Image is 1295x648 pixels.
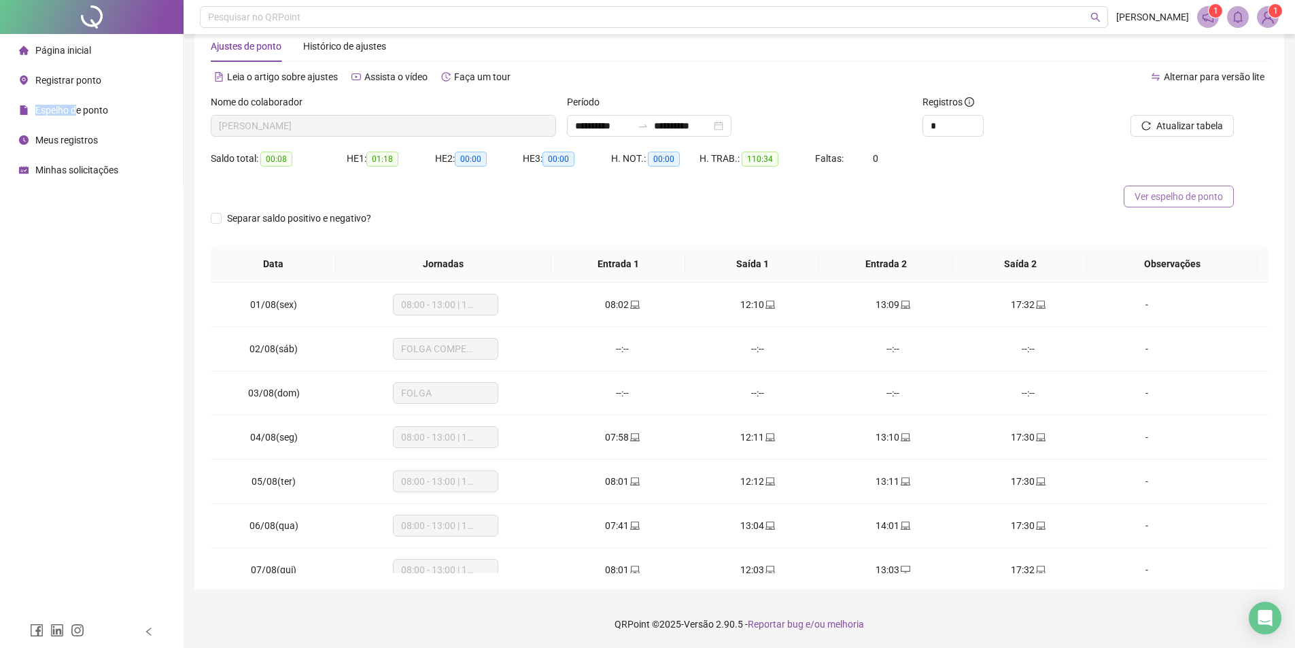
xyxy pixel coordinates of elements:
[260,152,292,167] span: 00:08
[701,474,814,489] div: 12:12
[401,515,490,536] span: 08:00 - 13:00 | 14:00 - 17:30
[35,105,108,116] span: Espelho de ponto
[819,245,953,283] th: Entrada 2
[19,165,29,175] span: schedule
[815,153,846,164] span: Faltas:
[19,75,29,85] span: environment
[566,474,679,489] div: 08:01
[248,388,300,398] span: 03/08(dom)
[551,245,685,283] th: Entrada 1
[219,116,548,136] span: GABRIELA VIEIRA DA SILVA
[35,45,91,56] span: Página inicial
[401,383,490,403] span: FOLGA
[629,477,640,486] span: laptop
[227,71,338,82] span: Leia o artigo sobre ajustes
[251,564,296,575] span: 07/08(qui)
[252,476,296,487] span: 05/08(ter)
[222,211,377,226] span: Separar saldo positivo e negativo?
[1098,256,1247,271] span: Observações
[899,521,910,530] span: laptop
[566,430,679,445] div: 07:58
[211,95,311,109] label: Nome do colaborador
[1141,121,1151,131] span: reload
[1213,6,1218,16] span: 1
[1268,4,1282,18] sup: Atualize o seu contato no menu Meus Dados
[566,518,679,533] div: 07:41
[1273,6,1278,16] span: 1
[455,152,487,167] span: 00:00
[303,41,386,52] span: Histórico de ajustes
[701,518,814,533] div: 13:04
[685,245,819,283] th: Saída 1
[1164,71,1264,82] span: Alternar para versão lite
[366,152,398,167] span: 01:18
[922,95,974,109] span: Registros
[19,105,29,115] span: file
[19,46,29,55] span: home
[701,341,814,356] div: --:--
[629,565,640,575] span: laptop
[971,297,1085,312] div: 17:32
[873,153,878,164] span: 0
[836,341,950,356] div: --:--
[542,152,574,167] span: 00:00
[401,560,490,580] span: 08:00 - 13:00 | 14:00 - 17:30
[638,120,649,131] span: swap-right
[899,477,910,486] span: laptop
[764,432,775,442] span: laptop
[1107,386,1187,400] div: -
[1107,430,1187,445] div: -
[836,474,950,489] div: 13:11
[1107,474,1187,489] div: -
[566,341,679,356] div: --:--
[441,72,451,82] span: history
[1156,118,1223,133] span: Atualizar tabela
[971,518,1085,533] div: 17:30
[1151,72,1160,82] span: swap
[144,627,154,636] span: left
[971,386,1085,400] div: --:--
[1135,189,1223,204] span: Ver espelho de ponto
[971,341,1085,356] div: --:--
[1249,602,1281,634] div: Open Intercom Messenger
[764,521,775,530] span: laptop
[764,565,775,575] span: laptop
[211,151,347,167] div: Saldo total:
[899,300,910,309] span: laptop
[1107,562,1187,577] div: -
[249,343,298,354] span: 02/08(sáb)
[401,339,490,359] span: FOLGA COMPENSATÓRIA
[1258,7,1278,27] img: 91834
[899,565,910,575] span: desktop
[701,386,814,400] div: --:--
[401,427,490,447] span: 08:00 - 13:00 | 14:00 - 17:30
[764,477,775,486] span: laptop
[748,619,864,630] span: Reportar bug e/ou melhoria
[35,75,101,86] span: Registrar ponto
[211,41,281,52] span: Ajustes de ponto
[401,471,490,492] span: 08:00 - 13:00 | 14:00 - 17:30
[364,71,428,82] span: Assista o vídeo
[35,135,98,146] span: Meus registros
[211,245,336,283] th: Data
[971,474,1085,489] div: 17:30
[971,430,1085,445] div: 17:30
[435,151,523,167] div: HE 2:
[648,152,680,167] span: 00:00
[701,562,814,577] div: 12:03
[454,71,511,82] span: Faça um tour
[971,562,1085,577] div: 17:32
[1124,186,1234,207] button: Ver espelho de ponto
[1035,300,1046,309] span: laptop
[1116,10,1189,24] span: [PERSON_NAME]
[701,297,814,312] div: 12:10
[401,294,490,315] span: 08:00 - 13:00 | 14:00 - 17:30
[249,520,298,531] span: 06/08(qua)
[184,600,1295,648] footer: QRPoint © 2025 - 2.90.5 -
[764,300,775,309] span: laptop
[638,120,649,131] span: to
[351,72,361,82] span: youtube
[1232,11,1244,23] span: bell
[566,562,679,577] div: 08:01
[953,245,1087,283] th: Saída 2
